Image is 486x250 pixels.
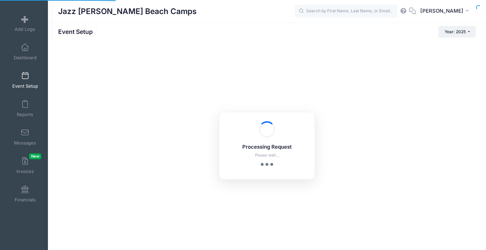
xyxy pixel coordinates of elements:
h1: Event Setup [58,28,99,35]
a: Financials [9,182,41,206]
span: Year: 2025 [445,29,466,34]
a: Reports [9,97,41,121]
span: Financials [15,197,36,203]
a: Dashboard [9,40,41,64]
a: Messages [9,125,41,149]
input: Search by First Name, Last Name, or Email... [295,4,397,18]
h5: Processing Request [228,144,306,150]
a: Add Logo [9,11,41,35]
button: Year: 2025 [438,26,476,38]
span: Add Logo [15,26,35,32]
button: [PERSON_NAME] [416,3,476,19]
span: [PERSON_NAME] [420,7,463,15]
span: Dashboard [14,55,37,61]
span: Event Setup [12,83,38,89]
a: Event Setup [9,68,41,92]
span: New [29,153,41,159]
a: InvoicesNew [9,153,41,177]
p: Please wait... [228,152,306,158]
span: Messages [14,140,36,146]
span: Reports [17,112,33,117]
h1: Jazz [PERSON_NAME] Beach Camps [58,3,197,19]
span: Invoices [16,168,34,174]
